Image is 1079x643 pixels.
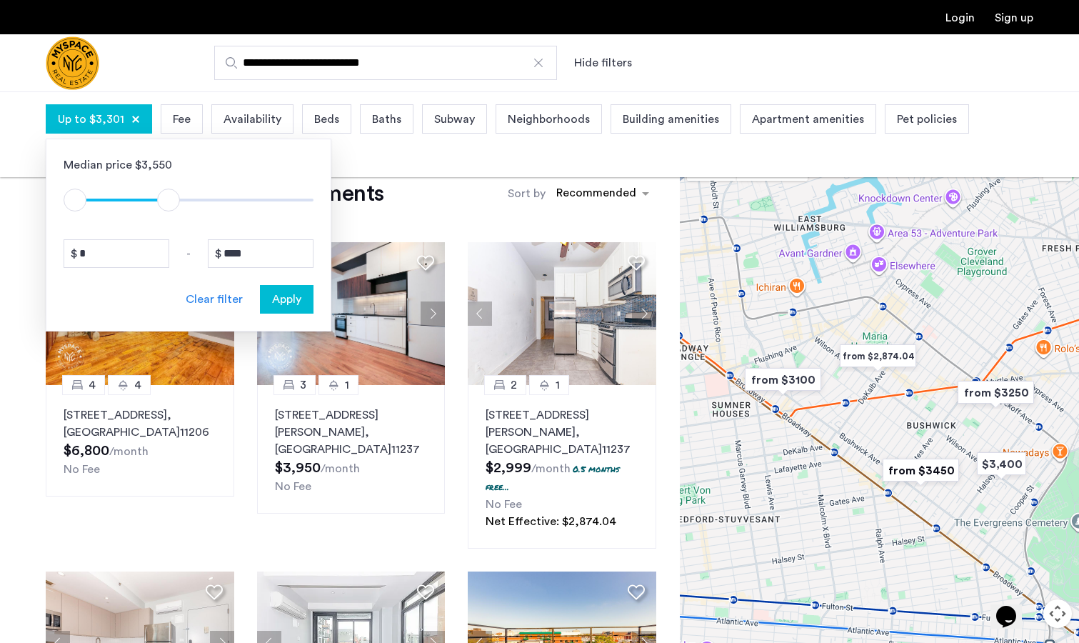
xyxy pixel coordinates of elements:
[46,36,99,90] a: Cazamio Logo
[945,12,975,24] a: Login
[157,189,180,211] span: ngx-slider-max
[224,111,281,128] span: Availability
[623,111,719,128] span: Building amenities
[64,239,169,268] input: Price from
[186,291,243,308] div: Clear filter
[64,199,313,201] ngx-slider: ngx-slider
[58,111,124,128] span: Up to $3,301
[995,12,1033,24] a: Registration
[508,111,590,128] span: Neighborhoods
[897,111,957,128] span: Pet policies
[314,111,339,128] span: Beds
[214,46,557,80] input: Apartment Search
[574,54,632,71] button: Show or hide filters
[173,111,191,128] span: Fee
[46,36,99,90] img: logo
[990,586,1036,629] iframe: chat widget
[208,239,313,268] input: Price to
[752,111,864,128] span: Apartment amenities
[64,189,86,211] span: ngx-slider
[434,111,475,128] span: Subway
[272,291,301,308] span: Apply
[372,111,401,128] span: Baths
[260,285,313,314] button: button
[64,156,313,174] div: Median price $3,550
[186,245,191,262] span: -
